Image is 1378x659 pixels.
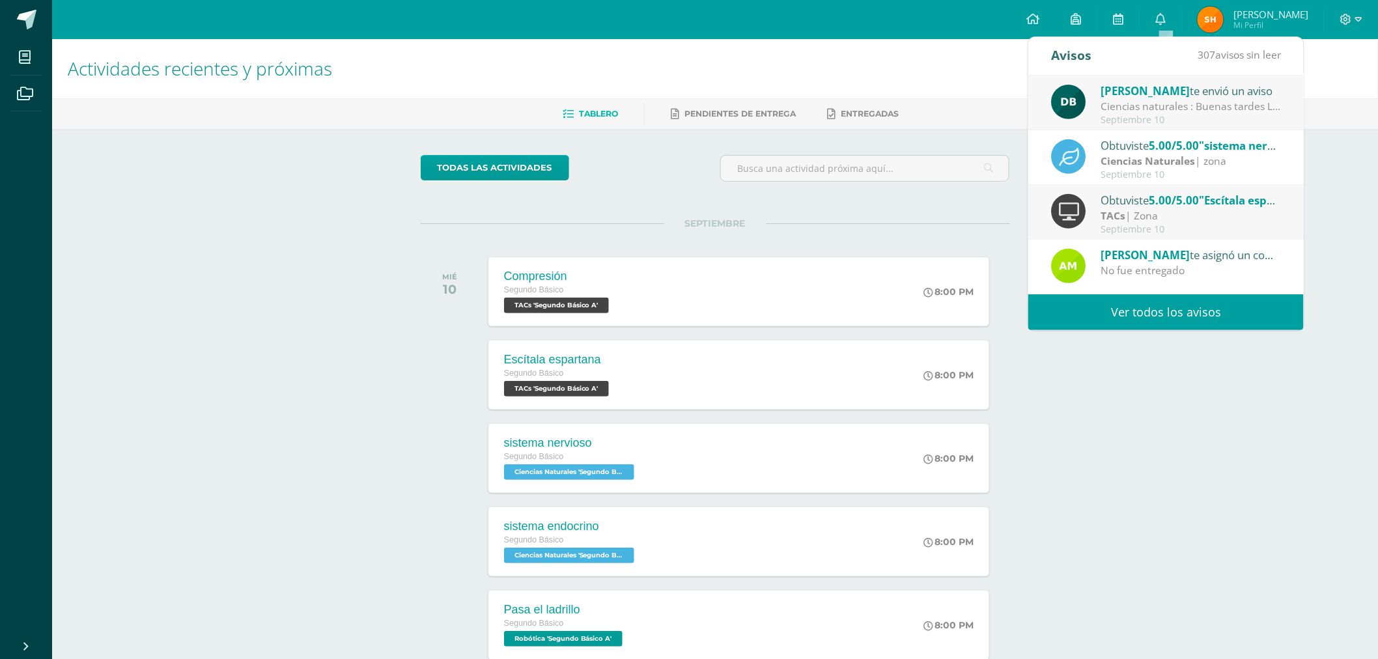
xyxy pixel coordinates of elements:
[1198,48,1215,62] span: 307
[504,353,612,367] div: Escítala espartana
[923,536,974,548] div: 8:00 PM
[1149,138,1199,153] span: 5.00/5.00
[1051,37,1091,73] div: Avisos
[1101,208,1125,223] strong: TACs
[1101,137,1282,154] div: Obtuviste en
[684,109,796,119] span: Pendientes de entrega
[442,272,457,281] div: MIÉ
[504,436,638,450] div: sistema nervioso
[721,156,1009,181] input: Busca una actividad próxima aquí...
[504,619,564,628] span: Segundo Básico
[1051,85,1086,119] img: 2ce8b78723d74065a2fbc9da14b79a38.png
[504,285,564,294] span: Segundo Básico
[923,286,974,298] div: 8:00 PM
[1233,8,1308,21] span: [PERSON_NAME]
[504,631,623,647] span: Robótica 'Segundo Básico A'
[1101,191,1282,208] div: Obtuviste en
[1198,7,1224,33] img: 869aa223b515ac158a5cbb52e2c181c2.png
[1101,82,1282,99] div: te envió un aviso
[504,535,564,544] span: Segundo Básico
[1028,294,1304,330] a: Ver todos los avisos
[421,155,569,180] a: todas las Actividades
[664,217,766,229] span: SEPTIEMBRE
[504,381,609,397] span: TACs 'Segundo Básico A'
[1101,99,1282,114] div: Ciencias naturales : Buenas tardes Las imágenes de ovogénesis y espermatogénesis traerlas para el...
[504,452,564,461] span: Segundo Básico
[1101,247,1190,262] span: [PERSON_NAME]
[1101,208,1282,223] div: | Zona
[1101,115,1282,126] div: Septiembre 10
[1101,246,1282,263] div: te asignó un comentario en 'Compresión' para 'TACs'
[1233,20,1308,31] span: Mi Perfil
[1101,154,1195,168] strong: Ciencias Naturales
[579,109,618,119] span: Tablero
[563,104,618,124] a: Tablero
[504,464,634,480] span: Ciencias Naturales 'Segundo Básico A'
[1149,193,1199,208] span: 5.00/5.00
[923,369,974,381] div: 8:00 PM
[1101,224,1282,235] div: Septiembre 10
[442,281,457,297] div: 10
[504,369,564,378] span: Segundo Básico
[1101,263,1282,278] div: No fue entregado
[1198,48,1281,62] span: avisos sin leer
[68,56,332,81] span: Actividades recientes y próximas
[1101,154,1282,169] div: | zona
[504,298,609,313] span: TACs 'Segundo Básico A'
[827,104,899,124] a: Entregadas
[1101,169,1282,180] div: Septiembre 10
[504,520,638,533] div: sistema endocrino
[671,104,796,124] a: Pendientes de entrega
[923,453,974,464] div: 8:00 PM
[923,619,974,631] div: 8:00 PM
[504,603,626,617] div: Pasa el ladrillo
[504,548,634,563] span: Ciencias Naturales 'Segundo Básico A'
[504,270,612,283] div: Compresión
[1101,83,1190,98] span: [PERSON_NAME]
[1199,138,1301,153] span: "sistema nervioso"
[1051,249,1086,283] img: fb2ca82e8de93e60a5b7f1e46d7c79f5.png
[1199,193,1308,208] span: "Escítala espartana"
[841,109,899,119] span: Entregadas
